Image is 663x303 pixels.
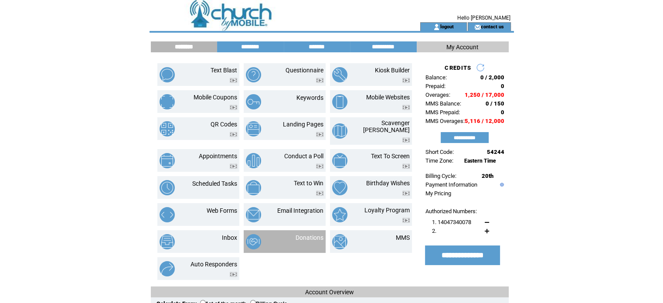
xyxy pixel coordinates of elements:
img: scavenger-hunt.png [332,123,347,139]
span: MMS Balance: [425,100,461,107]
a: Email Integration [277,207,323,214]
a: contact us [481,24,504,29]
a: Mobile Websites [366,94,410,101]
img: email-integration.png [246,207,261,222]
img: mobile-coupons.png [160,94,175,109]
img: text-blast.png [160,67,175,82]
img: video.png [402,138,410,143]
img: video.png [230,105,237,110]
img: conduct-a-poll.png [246,153,261,168]
span: 0 [501,109,504,116]
a: Scheduled Tasks [192,180,237,187]
a: Landing Pages [283,121,323,128]
span: 54244 [487,149,504,155]
span: Time Zone: [425,157,453,164]
span: Short Code: [425,149,454,155]
img: account_icon.gif [433,24,440,31]
a: Payment Information [425,181,477,188]
img: questionnaire.png [246,67,261,82]
a: Kiosk Builder [375,67,410,74]
img: help.gif [498,183,504,187]
span: Overages: [425,92,450,98]
a: Text Blast [211,67,237,74]
img: video.png [230,272,237,277]
img: text-to-win.png [246,180,261,195]
img: kiosk-builder.png [332,67,347,82]
img: keywords.png [246,94,261,109]
span: 0 / 150 [486,100,504,107]
a: Loyalty Program [364,207,410,214]
a: logout [440,24,453,29]
span: Eastern Time [464,158,496,164]
span: Hello [PERSON_NAME] [457,15,510,21]
a: Questionnaire [286,67,323,74]
span: 0 [501,83,504,89]
a: Scavenger [PERSON_NAME] [363,119,410,133]
a: Mobile Coupons [194,94,237,101]
img: web-forms.png [160,207,175,222]
span: My Account [446,44,479,51]
span: 2. [432,228,436,234]
a: Text to Win [294,180,323,187]
span: CREDITS [445,65,471,71]
img: video.png [316,164,323,169]
img: video.png [402,78,410,83]
span: Billing Cycle: [425,173,456,179]
img: mobile-websites.png [332,94,347,109]
img: video.png [402,105,410,110]
span: 0 / 2,000 [480,74,504,81]
img: video.png [402,164,410,169]
span: 1,250 / 17,000 [465,92,504,98]
img: appointments.png [160,153,175,168]
img: video.png [402,191,410,196]
a: Inbox [222,234,237,241]
img: auto-responders.png [160,261,175,276]
img: video.png [316,191,323,196]
span: Authorized Numbers: [425,208,477,214]
img: birthday-wishes.png [332,180,347,195]
a: QR Codes [211,121,237,128]
img: loyalty-program.png [332,207,347,222]
a: Birthday Wishes [366,180,410,187]
a: Web Forms [207,207,237,214]
img: contact_us_icon.gif [474,24,481,31]
span: Balance: [425,74,447,81]
span: MMS Prepaid: [425,109,460,116]
img: qr-codes.png [160,121,175,136]
a: Appointments [199,153,237,160]
span: MMS Overages: [425,118,465,124]
a: Text To Screen [371,153,410,160]
img: video.png [230,132,237,137]
img: video.png [316,132,323,137]
img: video.png [230,164,237,169]
img: landing-pages.png [246,121,261,136]
span: Account Overview [305,289,354,296]
span: 5,116 / 12,000 [465,118,504,124]
a: MMS [396,234,410,241]
a: Auto Responders [190,261,237,268]
span: 20th [482,173,493,179]
img: scheduled-tasks.png [160,180,175,195]
img: video.png [402,218,410,223]
img: video.png [316,78,323,83]
img: text-to-screen.png [332,153,347,168]
a: Conduct a Poll [284,153,323,160]
span: 1. 14047340078 [432,219,471,225]
img: mms.png [332,234,347,249]
img: inbox.png [160,234,175,249]
a: My Pricing [425,190,451,197]
a: Keywords [296,94,323,101]
img: video.png [230,78,237,83]
img: donations.png [246,234,261,249]
span: Prepaid: [425,83,445,89]
a: Donations [296,234,323,241]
